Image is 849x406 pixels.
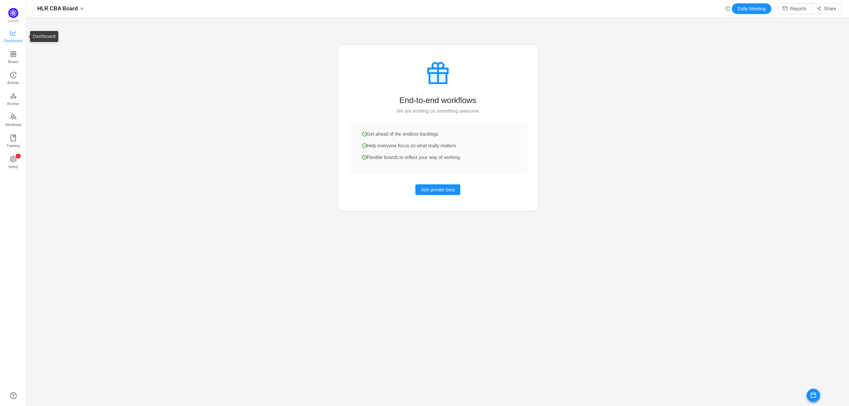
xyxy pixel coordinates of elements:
[725,6,730,11] i: icon: history
[80,7,84,11] i: icon: down
[16,154,21,159] sup: 1
[10,156,17,169] a: icon: settingSetup
[10,135,17,148] a: Training
[8,55,18,68] span: Board
[17,154,19,159] p: 1
[10,114,17,120] i: icon: team
[811,3,842,14] button: icon: share-altShare
[4,34,22,47] span: Dashboard
[415,184,460,195] button: Join private beta
[10,51,17,64] a: Board
[5,118,21,131] span: Workload
[8,19,19,23] span: Quantify
[8,8,18,18] img: Quantify
[6,139,20,152] span: Training
[807,389,820,402] button: icon: calendar
[37,3,78,14] span: HLR CBA Board
[777,3,812,14] button: icon: mailReports
[7,76,19,89] span: Activity
[10,93,17,99] i: icon: gold
[10,51,17,57] i: icon: appstore
[10,93,17,106] a: Archive
[10,392,17,399] a: icon: question-circle
[10,30,17,36] i: icon: line-chart
[7,97,19,110] span: Archive
[10,72,17,78] i: icon: history
[10,135,17,141] i: icon: book
[8,160,18,173] span: Setup
[10,156,17,162] i: icon: setting
[732,3,771,14] button: Daily Meeting
[10,114,17,127] a: Workload
[10,30,17,43] a: Dashboard
[10,72,17,85] a: Activity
